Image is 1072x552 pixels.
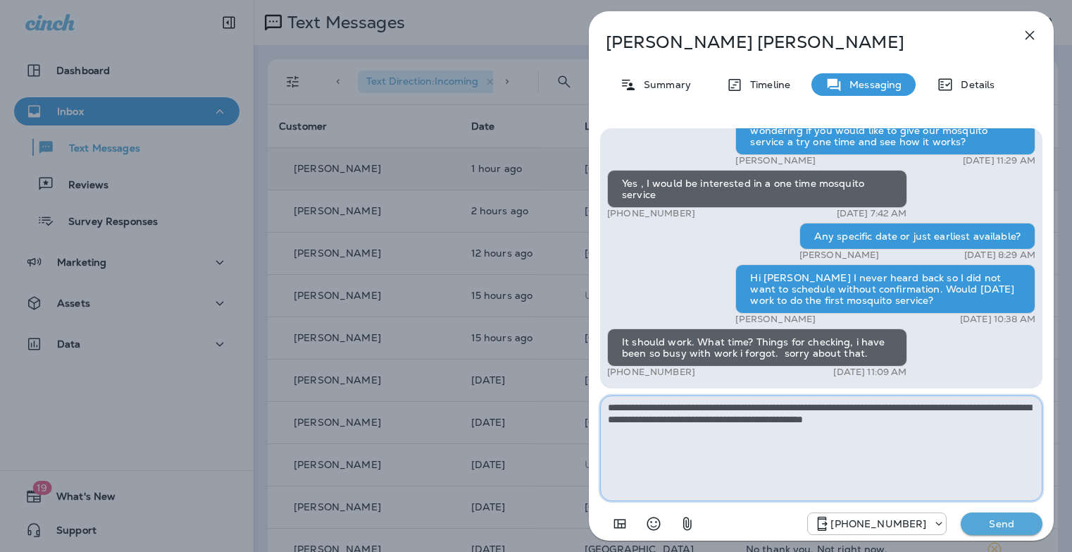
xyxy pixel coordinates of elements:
[964,250,1035,261] p: [DATE] 8:29 AM
[808,515,946,532] div: +1 (817) 482-3792
[735,106,1035,155] div: Good morning! I haven’t heard from you, I was wondering if you would like to give our mosquito se...
[735,155,816,166] p: [PERSON_NAME]
[833,367,906,378] p: [DATE] 11:09 AM
[607,208,695,219] p: [PHONE_NUMBER]
[606,510,634,538] button: Add in a premade template
[743,79,790,90] p: Timeline
[735,264,1035,314] div: Hi [PERSON_NAME] I never heard back so I did not want to schedule without confirmation. Would [DA...
[735,314,816,325] p: [PERSON_NAME]
[640,510,668,538] button: Select an emoji
[607,329,907,367] div: It should work. What time? Things for checking, i have been so busy with work i forgot. sorry abo...
[606,32,990,52] p: [PERSON_NAME] [PERSON_NAME]
[837,208,907,219] p: [DATE] 7:42 AM
[963,155,1035,166] p: [DATE] 11:29 AM
[954,79,995,90] p: Details
[972,517,1031,530] p: Send
[607,367,695,378] p: [PHONE_NUMBER]
[607,170,907,208] div: Yes , I would be interested in a one time mosquito service
[830,518,926,529] p: [PHONE_NUMBER]
[960,314,1035,325] p: [DATE] 10:38 AM
[799,250,880,261] p: [PERSON_NAME]
[842,79,902,90] p: Messaging
[637,79,691,90] p: Summary
[799,223,1035,250] div: Any specific date or just earliest available?
[961,513,1042,535] button: Send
